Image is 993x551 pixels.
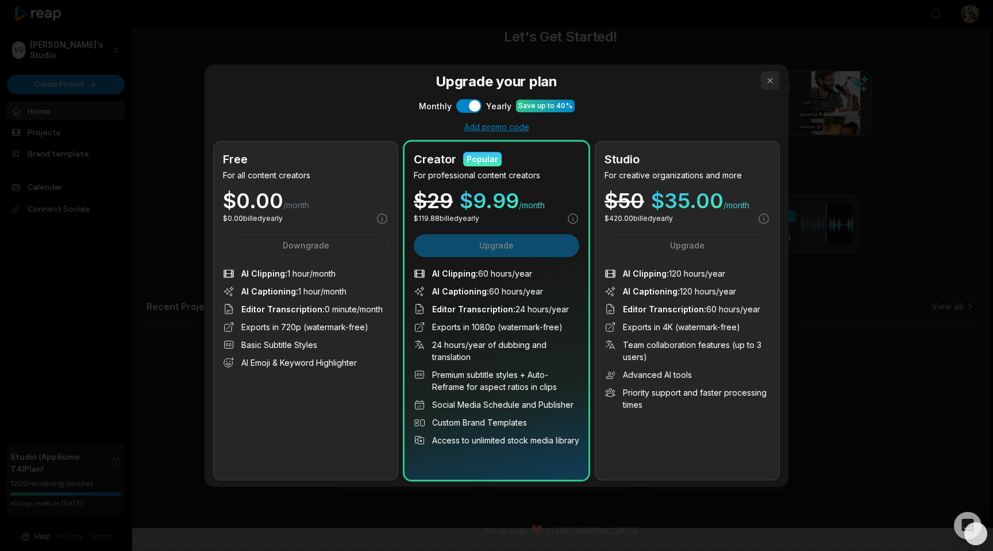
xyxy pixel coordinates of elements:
[605,213,673,224] p: $ 420.00 billed yearly
[241,304,325,314] span: Editor Transcription :
[283,200,309,211] span: /month
[432,267,532,280] span: 60 hours/year
[605,151,640,168] h2: Studio
[414,416,579,428] li: Custom Brand Templates
[241,286,298,296] span: AI Captioning :
[214,71,779,92] h3: Upgrade your plan
[414,151,456,168] h2: Creator
[214,122,779,132] div: Add promo code
[241,285,347,297] span: 1 hour/month
[432,303,569,315] span: 24 hours/year
[241,303,383,315] span: 0 minute/month
[605,169,770,181] p: For creative organizations and more
[651,190,723,211] span: $ 35.00
[414,369,579,393] li: Premium subtitle styles + Auto-Reframe for aspect ratios in clips
[414,339,579,363] li: 24 hours/year of dubbing and translation
[623,285,736,297] span: 120 hours/year
[605,369,770,381] li: Advanced AI tools
[414,190,453,211] div: $ 29
[605,321,770,333] li: Exports in 4K (watermark-free)
[467,153,498,165] div: Popular
[223,169,388,181] p: For all content creators
[623,303,760,315] span: 60 hours/year
[432,286,489,296] span: AI Captioning :
[623,269,669,278] span: AI Clipping :
[623,304,706,314] span: Editor Transcription :
[460,190,519,211] span: $ 9.99
[605,387,770,411] li: Priority support and faster processing times
[223,213,283,224] p: $ 0.00 billed yearly
[605,190,644,211] div: $ 50
[414,321,579,333] li: Exports in 1080p (watermark-free)
[519,200,545,211] span: /month
[723,200,749,211] span: /month
[414,434,579,446] li: Access to unlimited stock media library
[432,269,478,278] span: AI Clipping :
[518,101,572,111] div: Save up to 40%
[241,269,287,278] span: AI Clipping :
[223,190,283,211] span: $ 0.00
[432,285,543,297] span: 60 hours/year
[223,321,388,333] li: Exports in 720p (watermark-free)
[432,304,515,314] span: Editor Transcription :
[414,169,579,181] p: For professional content creators
[486,100,511,112] span: Yearly
[223,339,388,351] li: Basic Subtitle Styles
[605,339,770,363] li: Team collaboration features (up to 3 users)
[414,399,579,411] li: Social Media Schedule and Publisher
[241,267,336,280] span: 1 hour/month
[414,213,479,224] p: $ 119.88 billed yearly
[223,151,248,168] h2: Free
[419,100,452,112] span: Monthly
[623,267,725,280] span: 120 hours/year
[623,286,680,296] span: AI Captioning :
[223,357,388,369] li: AI Emoji & Keyword Highlighter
